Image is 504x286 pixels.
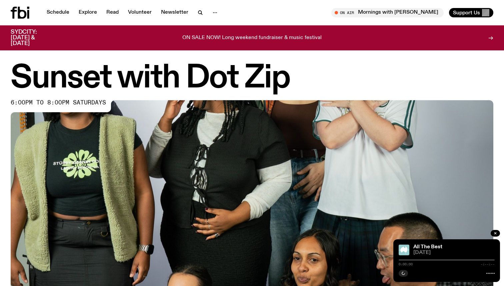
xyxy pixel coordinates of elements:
[157,8,192,17] a: Newsletter
[449,8,493,17] button: Support Us
[11,63,493,93] h1: Sunset with Dot Zip
[43,8,73,17] a: Schedule
[11,29,53,46] h3: SYDCITY: [DATE] & [DATE]
[481,263,495,266] span: -:--:--
[75,8,101,17] a: Explore
[182,35,322,41] p: ON SALE NOW! Long weekend fundraiser & music festival
[413,244,442,250] a: All The Best
[413,250,495,255] span: [DATE]
[124,8,156,17] a: Volunteer
[102,8,123,17] a: Read
[399,263,413,266] span: 0:00:00
[331,8,444,17] button: On AirMornings with [PERSON_NAME]
[453,10,480,16] span: Support Us
[11,100,106,105] span: 6:00pm to 8:00pm saturdays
